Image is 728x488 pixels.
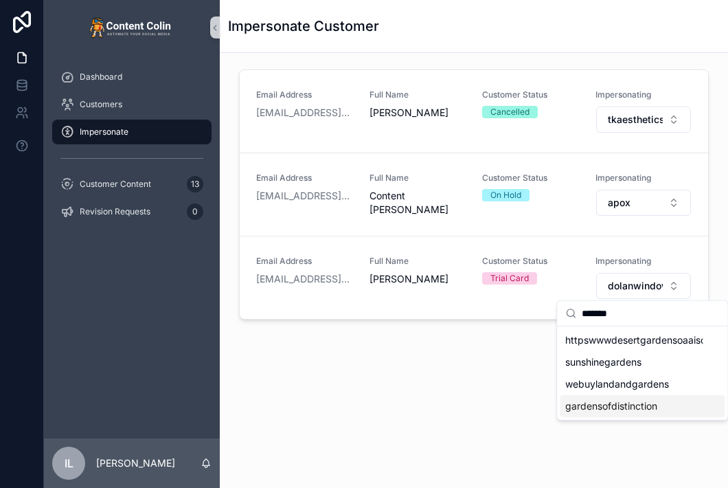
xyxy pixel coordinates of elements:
a: [EMAIL_ADDRESS][DOMAIN_NAME] [256,106,353,120]
a: Customer Content13 [52,172,212,197]
span: Customer Status [482,256,579,267]
span: dolanwindowsanddoors [608,279,663,293]
span: Email Address [256,173,353,184]
div: 0 [187,203,203,220]
span: tkaesthetics [608,113,663,126]
div: Trial Card [490,272,529,285]
span: Customers [80,99,122,110]
span: IL [65,455,73,472]
div: scrollable content [44,55,220,242]
span: webuylandandgardens [565,377,669,391]
span: Dashboard [80,71,122,82]
span: Customer Content [80,179,151,190]
span: Content [PERSON_NAME] [369,189,466,217]
a: Dashboard [52,65,212,89]
button: Select Button [596,190,692,216]
div: Cancelled [490,106,530,118]
span: Impersonating [595,89,692,100]
span: Customer Status [482,89,579,100]
a: Customers [52,92,212,117]
span: [PERSON_NAME] [369,272,466,286]
span: httpswwwdesertgardensoaaiscom [565,333,703,347]
button: Select Button [596,273,692,299]
span: Email Address [256,256,353,267]
span: Full Name [369,89,466,100]
a: [EMAIL_ADDRESS][DOMAIN_NAME] [256,189,353,203]
span: Impersonating [595,256,692,267]
span: Impersonating [595,173,692,184]
a: Impersonate [52,120,212,144]
span: Full Name [369,256,466,267]
h1: Impersonate Customer [228,16,379,36]
span: Revision Requests [80,206,150,217]
span: Email Address [256,89,353,100]
span: Customer Status [482,173,579,184]
a: [EMAIL_ADDRESS][DOMAIN_NAME] [256,272,353,286]
span: sunshinegardens [565,355,641,369]
a: Revision Requests0 [52,199,212,224]
p: [PERSON_NAME] [96,456,175,470]
button: Select Button [596,107,692,133]
div: 13 [187,176,203,192]
div: Suggestions [557,326,727,420]
div: On Hold [490,189,521,201]
span: Full Name [369,173,466,184]
img: App logo [89,16,174,38]
span: gardensofdistinction [565,399,657,413]
span: apox [608,196,630,210]
span: [PERSON_NAME] [369,106,466,120]
span: Impersonate [80,126,128,137]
